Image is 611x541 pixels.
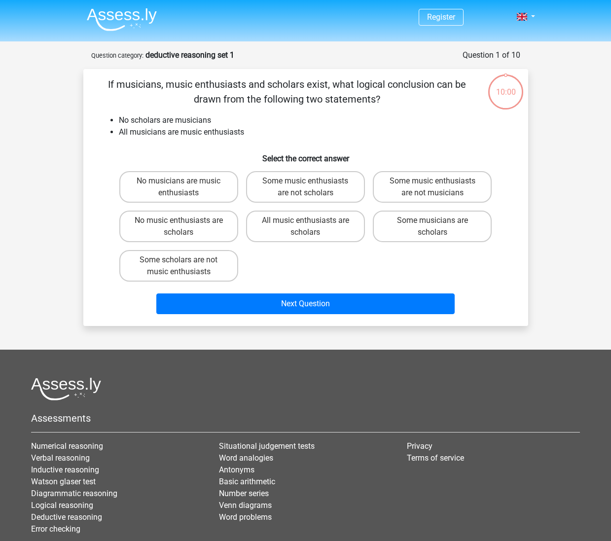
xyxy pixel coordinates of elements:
[219,512,272,522] a: Word problems
[31,412,580,424] h5: Assessments
[31,453,90,463] a: Verbal reasoning
[427,12,455,22] a: Register
[99,77,475,107] p: If musicians, music enthusiasts and scholars exist, what logical conclusion can be drawn from the...
[31,501,93,510] a: Logical reasoning
[119,126,512,138] li: All musicians are music enthusiasts
[119,250,238,282] label: Some scholars are not music enthusiasts
[219,489,269,498] a: Number series
[219,465,254,474] a: Antonyms
[31,441,103,451] a: Numerical reasoning
[119,171,238,203] label: No musicians are music enthusiasts
[119,211,238,242] label: No music enthusiasts are scholars
[31,512,102,522] a: Deductive reasoning
[219,477,275,486] a: Basic arithmetic
[463,49,520,61] div: Question 1 of 10
[31,524,80,534] a: Error checking
[487,73,524,98] div: 10:00
[219,501,272,510] a: Venn diagrams
[31,477,96,486] a: Watson glaser test
[31,489,117,498] a: Diagrammatic reasoning
[87,8,157,31] img: Assessly
[373,171,492,203] label: Some music enthusiasts are not musicians
[31,377,101,400] img: Assessly logo
[407,441,432,451] a: Privacy
[219,453,273,463] a: Word analogies
[99,146,512,163] h6: Select the correct answer
[145,50,234,60] strong: deductive reasoning set 1
[156,293,455,314] button: Next Question
[407,453,464,463] a: Terms of service
[91,52,144,59] small: Question category:
[246,211,365,242] label: All music enthusiasts are scholars
[119,114,512,126] li: No scholars are musicians
[246,171,365,203] label: Some music enthusiasts are not scholars
[219,441,315,451] a: Situational judgement tests
[31,465,99,474] a: Inductive reasoning
[373,211,492,242] label: Some musicians are scholars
